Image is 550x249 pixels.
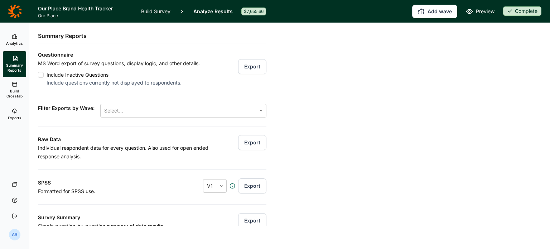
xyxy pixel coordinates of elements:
span: Summary Reports [6,63,23,73]
button: Export [238,178,266,193]
a: Preview [466,7,494,16]
button: Export [238,59,266,74]
a: Exports [3,103,26,126]
a: Build Crosstab [3,77,26,103]
h3: Raw Data [38,135,213,144]
button: Complete [503,6,541,16]
div: Include Inactive Questions [47,71,200,79]
a: Analytics [3,28,26,51]
div: $7,655.66 [241,8,266,15]
h3: Survey Summary [38,213,222,222]
button: Add wave [412,5,457,18]
p: Individual respondent data for every question. Also used for open ended response analysis. [38,144,213,161]
h3: SPSS [38,178,165,187]
p: MS Word export of survey questions, display logic, and other details. [38,59,200,68]
h1: Our Place Brand Health Tracker [38,4,132,13]
h3: Questionnaire [38,51,266,59]
button: Export [238,135,266,150]
span: Exports [8,115,21,120]
button: Export [238,213,266,228]
span: Filter Exports by Wave: [38,104,95,118]
div: Include questions currently not displayed to respondents. [47,79,200,86]
p: Simple question-by-question summary of data results. [38,222,222,230]
div: AR [9,229,20,240]
span: Our Place [38,13,132,19]
span: Build Crosstab [6,88,23,99]
h2: Summary Reports [38,32,87,40]
span: Preview [476,7,494,16]
p: Formatted for SPSS use. [38,187,165,196]
span: Analytics [6,41,23,46]
a: Summary Reports [3,51,26,77]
